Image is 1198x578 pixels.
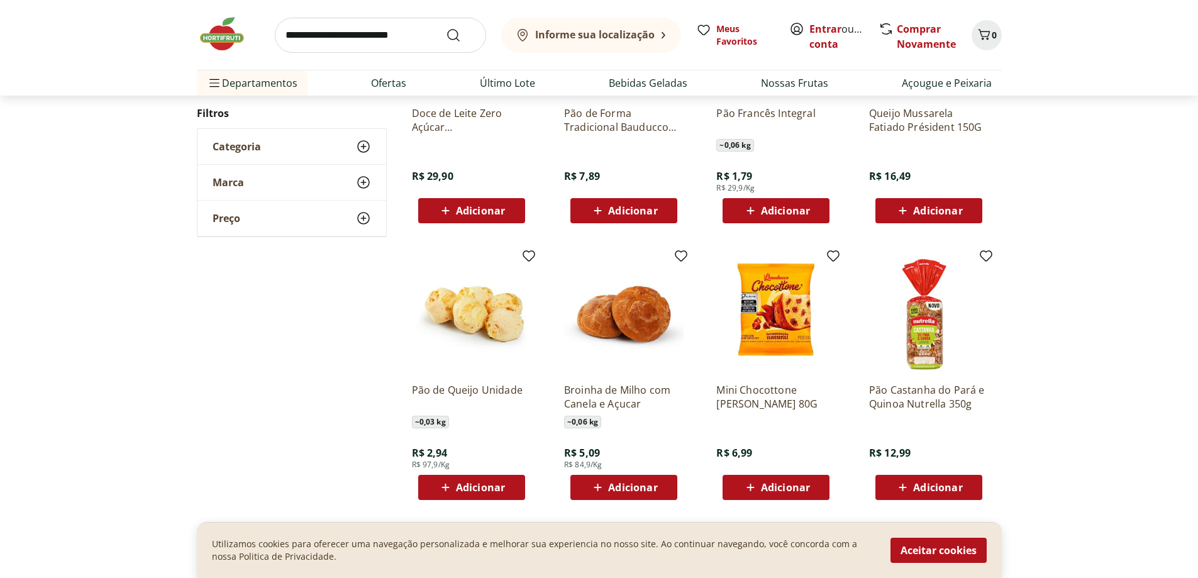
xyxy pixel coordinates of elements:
[869,169,911,183] span: R$ 16,49
[213,140,261,153] span: Categoria
[875,475,982,500] button: Adicionar
[212,538,875,563] p: Utilizamos cookies para oferecer uma navegação personalizada e melhorar sua experiencia no nosso ...
[723,475,829,500] button: Adicionar
[412,446,448,460] span: R$ 2,94
[456,206,505,216] span: Adicionar
[869,383,989,411] a: Pão Castanha do Pará e Quinoa Nutrella 350g
[412,253,531,373] img: Pão de Queijo Unidade
[913,206,962,216] span: Adicionar
[608,206,657,216] span: Adicionar
[371,75,406,91] a: Ofertas
[972,20,1002,50] button: Carrinho
[564,253,684,373] img: Broinha de Milho com Canela e Açucar
[446,28,476,43] button: Submit Search
[902,75,992,91] a: Açougue e Peixaria
[213,176,244,189] span: Marca
[992,29,997,41] span: 0
[809,21,865,52] span: ou
[412,416,449,428] span: ~ 0,03 kg
[890,538,987,563] button: Aceitar cookies
[564,106,684,134] a: Pão de Forma Tradicional Bauducco 390g
[456,482,505,492] span: Adicionar
[761,75,828,91] a: Nossas Frutas
[564,383,684,411] a: Broinha de Milho com Canela e Açucar
[501,18,681,53] button: Informe sua localização
[716,169,752,183] span: R$ 1,79
[412,169,453,183] span: R$ 29,90
[716,183,755,193] span: R$ 29,9/Kg
[564,446,600,460] span: R$ 5,09
[809,22,879,51] a: Criar conta
[875,198,982,223] button: Adicionar
[197,15,260,53] img: Hortifruti
[412,383,531,411] a: Pão de Queijo Unidade
[412,106,531,134] a: Doce de Leite Zero Açúcar [GEOGRAPHIC_DATA] 345g
[412,460,450,470] span: R$ 97,9/Kg
[418,198,525,223] button: Adicionar
[608,482,657,492] span: Adicionar
[716,446,752,460] span: R$ 6,99
[207,68,297,98] span: Departamentos
[716,383,836,411] a: Mini Chocottone [PERSON_NAME] 80G
[197,101,387,126] h2: Filtros
[716,253,836,373] img: Mini Chocottone Pacote Bauducco 80G
[480,75,535,91] a: Último Lote
[723,198,829,223] button: Adicionar
[897,22,956,51] a: Comprar Novamente
[869,253,989,373] img: Pão Castanha do Pará e Quinoa Nutrella 350g
[609,75,687,91] a: Bebidas Geladas
[207,68,222,98] button: Menu
[197,129,386,164] button: Categoria
[913,482,962,492] span: Adicionar
[570,198,677,223] button: Adicionar
[535,28,655,42] b: Informe sua localização
[418,475,525,500] button: Adicionar
[197,165,386,200] button: Marca
[716,23,774,48] span: Meus Favoritos
[197,201,386,236] button: Preço
[564,460,602,470] span: R$ 84,9/Kg
[213,212,240,225] span: Preço
[869,106,989,134] a: Queijo Mussarela Fatiado Président 150G
[570,475,677,500] button: Adicionar
[564,416,601,428] span: ~ 0,06 kg
[761,206,810,216] span: Adicionar
[275,18,486,53] input: search
[809,22,841,36] a: Entrar
[869,446,911,460] span: R$ 12,99
[761,482,810,492] span: Adicionar
[564,169,600,183] span: R$ 7,89
[716,106,836,134] a: Pão Francês Integral
[716,139,753,152] span: ~ 0,06 kg
[696,23,774,48] a: Meus Favoritos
